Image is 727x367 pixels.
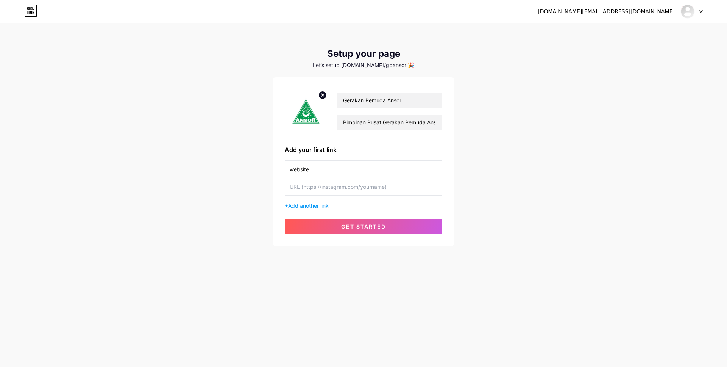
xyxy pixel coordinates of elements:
img: gpansor [680,4,695,19]
input: Link name (My Instagram) [290,161,437,178]
input: Your name [337,93,442,108]
span: Add another link [288,202,329,209]
div: Add your first link [285,145,442,154]
div: + [285,202,442,210]
input: bio [337,115,442,130]
div: [DOMAIN_NAME][EMAIL_ADDRESS][DOMAIN_NAME] [538,8,675,16]
span: get started [341,223,386,230]
div: Let’s setup [DOMAIN_NAME]/gpansor 🎉 [273,62,454,68]
img: profile pic [285,89,327,133]
input: URL (https://instagram.com/yourname) [290,178,437,195]
button: get started [285,219,442,234]
div: Setup your page [273,49,454,59]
